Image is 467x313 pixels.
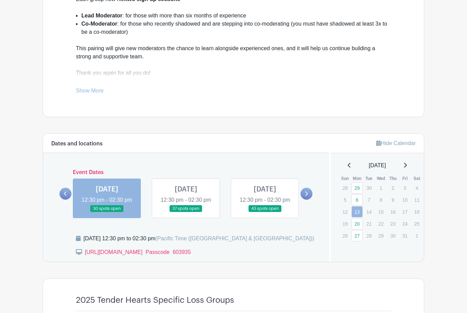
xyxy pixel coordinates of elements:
[387,183,399,193] p: 2
[363,218,375,229] p: 21
[339,207,351,217] p: 12
[411,207,423,217] p: 18
[76,88,104,96] a: Show More
[399,230,411,241] p: 31
[387,207,399,217] p: 16
[376,140,416,146] a: Hide Calendar
[81,21,117,27] strong: Co-Moderator
[399,195,411,205] p: 10
[363,195,375,205] p: 7
[399,218,411,229] p: 24
[339,175,351,182] th: Sun
[155,236,314,241] span: (Pacific Time ([GEOGRAPHIC_DATA] & [GEOGRAPHIC_DATA]))
[363,175,375,182] th: Tue
[399,175,411,182] th: Fri
[51,141,103,147] h6: Dates and locations
[375,183,387,193] p: 1
[375,175,387,182] th: Wed
[351,194,363,205] a: 6
[399,183,411,193] p: 3
[411,195,423,205] p: 11
[76,295,234,305] h4: 2025 Tender Hearts Specific Loss Groups
[399,207,411,217] p: 17
[351,175,363,182] th: Mon
[339,195,351,205] p: 5
[76,44,391,110] div: This pairing will give new moderators the chance to learn alongside experienced ones, and it will...
[387,230,399,241] p: 30
[387,218,399,229] p: 23
[411,230,423,241] p: 1
[81,20,391,44] li: : for those who recently shadowed and are stepping into co-moderating (you must have shadowed at ...
[351,230,363,241] a: 27
[411,183,423,193] p: 4
[375,195,387,205] p: 8
[71,169,301,176] h6: Event Dates
[351,206,363,217] a: 13
[375,230,387,241] p: 29
[387,175,399,182] th: Thu
[339,218,351,229] p: 19
[81,12,391,20] li: : for those with more than six months of experience
[85,249,191,255] a: [URL][DOMAIN_NAME] Passcode 603935
[411,175,423,182] th: Sat
[363,230,375,241] p: 28
[351,182,363,194] a: 29
[387,195,399,205] p: 9
[375,207,387,217] p: 15
[411,218,423,229] p: 25
[83,234,314,243] div: [DATE] 12:30 pm to 02:30 pm
[339,183,351,193] p: 28
[339,230,351,241] p: 26
[363,183,375,193] p: 30
[375,218,387,229] p: 22
[369,161,386,170] span: [DATE]
[363,207,375,217] p: 14
[351,218,363,229] a: 20
[81,13,122,18] strong: Lead Moderator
